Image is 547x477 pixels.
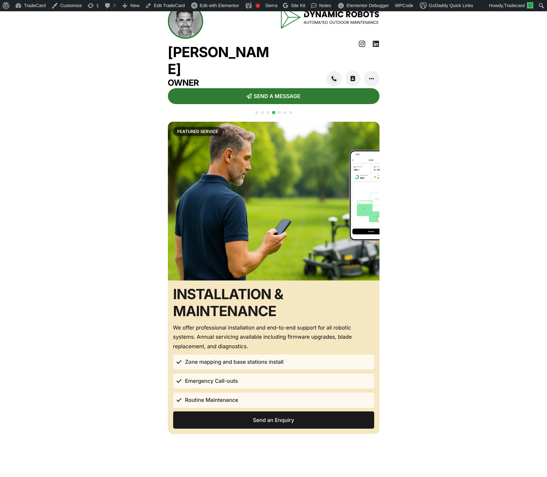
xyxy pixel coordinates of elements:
span: Send an Enquiry [253,417,294,423]
span: Go to slide 1 [255,111,258,114]
div: Focus keyphrase not set [256,4,260,8]
h3: Owner [168,78,274,88]
span: Site Kit [291,3,305,8]
span: Zone mapping and base stations install [185,357,284,367]
h2: [PERSON_NAME] [168,44,274,78]
h2: Installation & Maintenance [173,286,372,320]
span: Go to slide 5 [278,111,281,114]
span: Emergency Call-outs [185,376,238,386]
span: Go to slide 7 [289,111,292,114]
span: Edit with Elementor [200,3,239,8]
span: Routine Maintenance [185,396,238,405]
span: Go to slide 3 [267,111,269,114]
span: Go to slide 6 [284,111,286,114]
div: We offer professional installation and end-to-end support for all robotic systems. Annual servici... [173,323,374,351]
a: SEND A MESSAGE [168,88,379,104]
a: Send an Enquiry [173,411,374,429]
p: Featured Service [177,128,218,135]
span: SEND A MESSAGE [254,93,300,99]
span: Go to slide 4 [272,111,275,114]
span: Tradecard [504,3,525,8]
div: 4 / 7 [168,122,379,462]
span: Go to slide 2 [261,111,264,114]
